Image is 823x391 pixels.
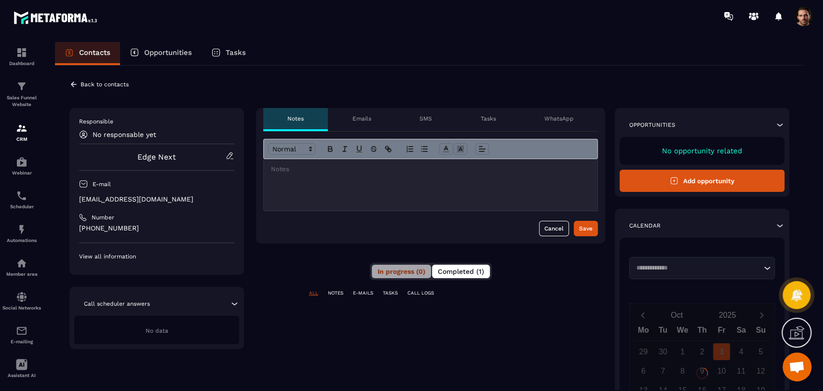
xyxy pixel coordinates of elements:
p: WhatsApp [544,115,574,122]
p: Notes [287,115,304,122]
p: CALL LOGS [407,290,434,297]
a: Assistant AI [2,351,41,385]
img: automations [16,224,27,235]
img: formation [16,47,27,58]
p: Dashboard [2,61,41,66]
p: E-MAILS [353,290,373,297]
p: No responsable yet [93,131,156,138]
a: social-networksocial-networkSocial Networks [2,284,41,318]
a: schedulerschedulerScheduler [2,183,41,216]
div: Mở cuộc trò chuyện [783,352,811,381]
a: automationsautomationsAutomations [2,216,41,250]
a: formationformationCRM [2,115,41,149]
p: Tasks [226,48,246,57]
p: ALL [309,290,318,297]
button: In progress (0) [372,265,431,278]
div: Search for option [629,257,775,279]
p: Member area [2,271,41,277]
img: email [16,325,27,337]
p: [PHONE_NUMBER] [79,224,234,233]
p: No opportunity related [629,147,775,155]
p: Contacts [79,48,110,57]
img: automations [16,257,27,269]
p: TASKS [383,290,398,297]
a: Contacts [55,42,120,65]
p: Back to contacts [81,81,129,88]
p: NOTES [328,290,343,297]
a: Tasks [202,42,256,65]
button: Completed (1) [432,265,490,278]
p: Assistant AI [2,373,41,378]
a: emailemailE-mailing [2,318,41,351]
img: logo [13,9,100,27]
p: Opportunities [629,121,675,129]
a: automationsautomationsMember area [2,250,41,284]
p: Emails [352,115,371,122]
p: Number [92,214,114,221]
a: automationsautomationsWebinar [2,149,41,183]
p: Webinar [2,170,41,175]
p: Call scheduler answers [84,300,150,308]
p: Social Networks [2,305,41,310]
p: Responsible [79,118,234,125]
p: Opportunities [144,48,192,57]
img: formation [16,122,27,134]
p: View all information [79,253,234,260]
div: Save [579,224,593,233]
p: Tasks [480,115,496,122]
button: Save [574,221,598,236]
img: social-network [16,291,27,303]
p: E-mail [93,180,111,188]
input: Search for option [633,263,761,273]
button: Cancel [539,221,569,236]
img: scheduler [16,190,27,202]
p: Sales Funnel Website [2,94,41,108]
a: Edge Next [137,152,176,162]
a: formationformationDashboard [2,40,41,73]
a: Opportunities [120,42,202,65]
p: SMS [419,115,432,122]
img: automations [16,156,27,168]
p: Scheduler [2,204,41,209]
p: E-mailing [2,339,41,344]
p: CRM [2,136,41,142]
button: Add opportunity [620,170,784,192]
span: No data [146,327,168,334]
span: In progress (0) [378,268,425,275]
a: formationformationSales Funnel Website [2,73,41,115]
img: formation [16,81,27,92]
p: [EMAIL_ADDRESS][DOMAIN_NAME] [79,195,234,204]
p: Automations [2,238,41,243]
span: Completed (1) [438,268,484,275]
p: Calendar [629,222,661,229]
